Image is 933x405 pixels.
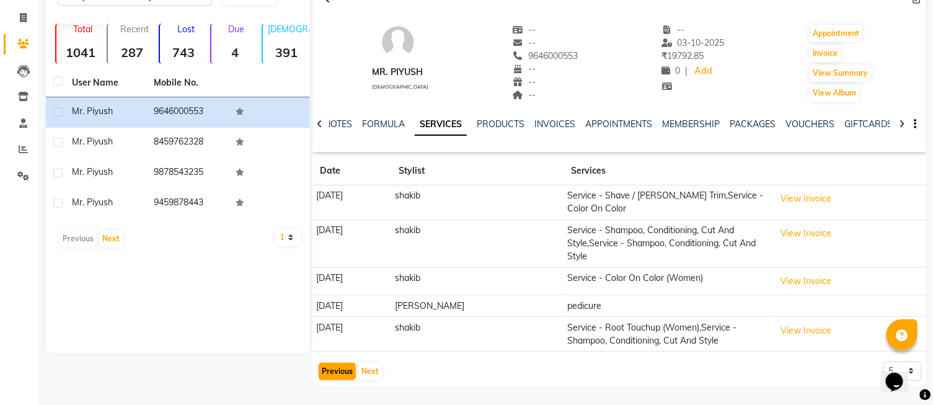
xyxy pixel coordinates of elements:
button: View Summary [810,65,871,82]
p: [DEMOGRAPHIC_DATA] [268,24,311,35]
a: Add [692,63,714,80]
strong: 287 [108,45,156,60]
a: NOTES [324,118,352,130]
span: Mr. Piyush [72,197,113,208]
p: Recent [113,24,156,35]
a: MEMBERSHIP [662,118,720,130]
a: SERVICES [415,113,467,136]
td: [DATE] [312,317,391,352]
td: [DATE] [312,267,391,295]
button: View Invoice [775,272,837,291]
th: Mobile No. [146,69,228,97]
button: Next [358,363,382,380]
td: 9646000553 [146,97,228,128]
strong: 1041 [56,45,104,60]
span: Mr. Piyush [72,105,113,117]
button: Appointment [810,25,862,42]
p: Due [214,24,259,35]
td: shakib [391,317,564,352]
td: 9459878443 [146,189,228,219]
span: Mr. Piyush [72,166,113,177]
a: VOUCHERS [785,118,834,130]
iframe: chat widget [881,355,921,393]
th: User Name [64,69,146,97]
th: Date [312,157,391,185]
a: GIFTCARDS [844,118,893,130]
span: Mr. Piyush [72,136,113,147]
th: Services [564,157,771,185]
span: -- [512,37,536,48]
span: -- [512,76,536,87]
td: Service - Shave / [PERSON_NAME] Trim,Service - Color On Color [564,185,771,220]
td: [DATE] [312,220,391,267]
span: -- [661,24,685,35]
td: [DATE] [312,295,391,317]
button: Invoice [810,45,841,62]
td: 8459762328 [146,128,228,158]
button: Next [99,230,123,247]
p: Lost [165,24,208,35]
td: shakib [391,185,564,220]
td: [DATE] [312,185,391,220]
strong: 391 [263,45,311,60]
span: -- [512,89,536,100]
a: APPOINTMENTS [585,118,652,130]
th: Stylist [391,157,564,185]
td: Service - Shampoo, Conditioning, Cut And Style,Service - Shampoo, Conditioning, Cut And Style [564,220,771,267]
div: Mr. Piyush [367,66,428,79]
a: FORMULA [362,118,405,130]
a: PRODUCTS [477,118,524,130]
td: Service - Color On Color (Women) [564,267,771,295]
span: 9646000553 [512,50,578,61]
span: [DEMOGRAPHIC_DATA] [372,84,428,90]
span: -- [512,63,536,74]
strong: 4 [211,45,259,60]
button: View Invoice [775,224,837,243]
a: INVOICES [534,118,575,130]
a: PACKAGES [730,118,776,130]
strong: 743 [160,45,208,60]
td: shakib [391,220,564,267]
td: [PERSON_NAME] [391,295,564,317]
span: -- [512,24,536,35]
span: 19792.85 [661,50,704,61]
span: 03-10-2025 [661,37,725,48]
td: 9878543235 [146,158,228,189]
img: avatar [379,24,417,61]
button: View Invoice [775,321,837,340]
button: View Invoice [775,189,837,208]
p: Total [61,24,104,35]
td: Service - Root Touchup (Women),Service - Shampoo, Conditioning, Cut And Style [564,317,771,352]
button: View Album [810,84,859,102]
td: shakib [391,267,564,295]
span: ₹ [661,50,667,61]
span: | [685,65,688,78]
button: Previous [319,363,356,380]
span: 0 [661,65,680,76]
td: pedicure [564,295,771,317]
